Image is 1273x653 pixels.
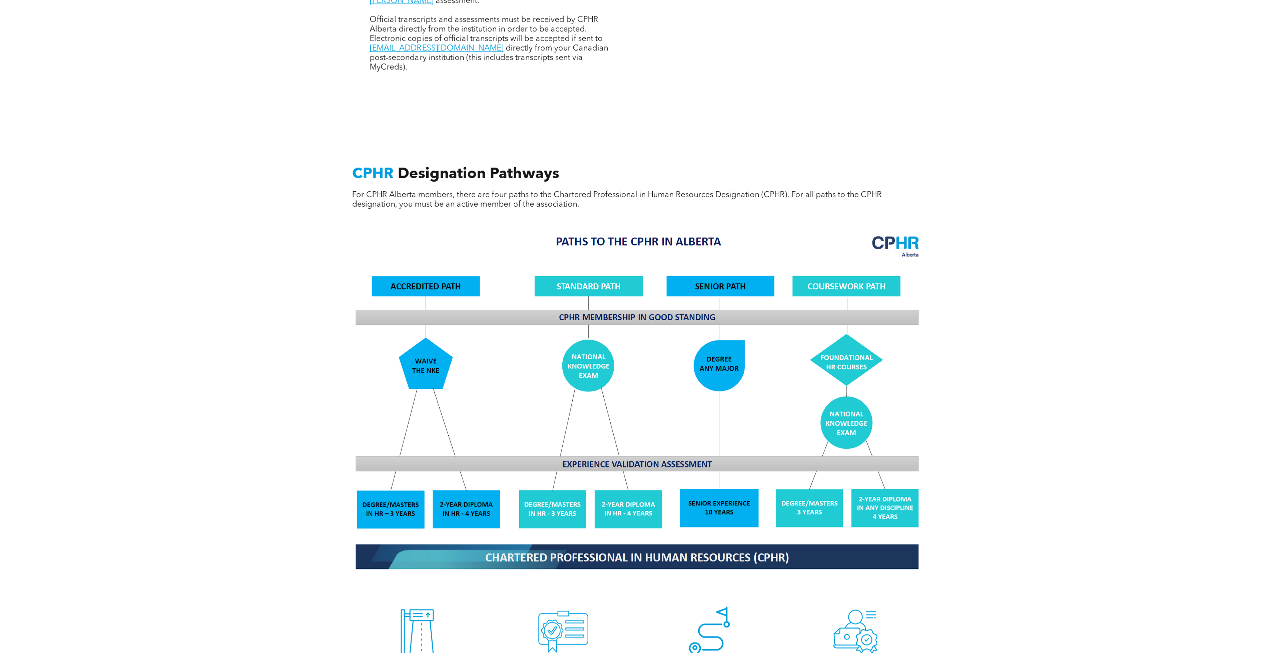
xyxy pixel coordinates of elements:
[370,16,602,43] span: Official transcripts and assessments must be received by CPHR Alberta directly from the instituti...
[347,227,926,576] img: A diagram of paths to the cphr in alberta
[398,167,559,182] span: Designation Pathways
[352,167,394,182] span: CPHR
[352,191,882,209] span: For CPHR Alberta members, there are four paths to the Chartered Professional in Human Resources D...
[370,45,503,53] a: [EMAIL_ADDRESS][DOMAIN_NAME]
[370,45,608,72] span: directly from your Canadian post-secondary institution (this includes transcripts sent via MyCreds).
